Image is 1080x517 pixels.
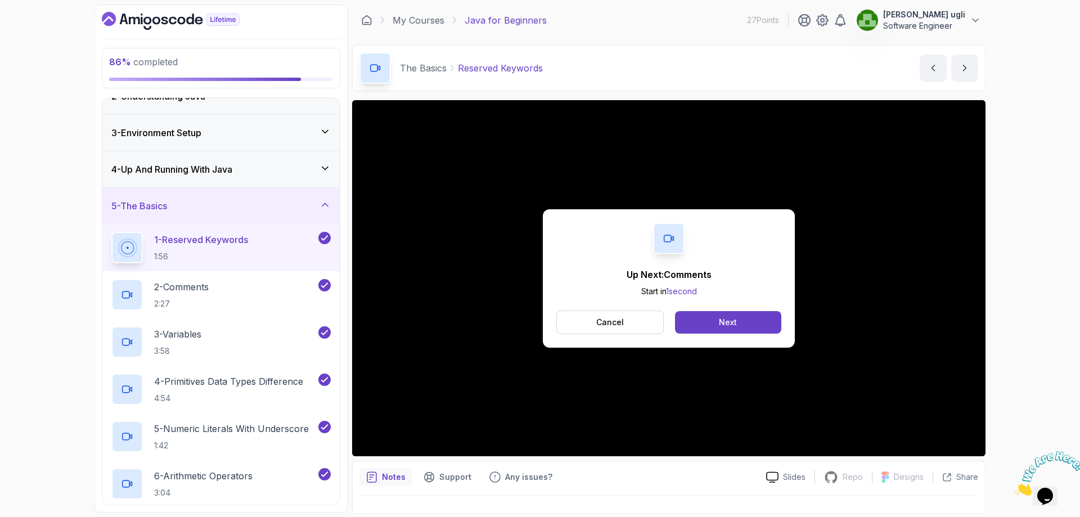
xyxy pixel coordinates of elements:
[359,468,412,486] button: notes button
[111,199,167,213] h3: 5 - The Basics
[111,232,331,263] button: 1-Reserved Keywords1:56
[883,9,965,20] p: [PERSON_NAME] ugli
[400,61,447,75] p: The Basics
[154,487,253,498] p: 3:04
[109,56,131,68] span: 86 %
[154,375,303,388] p: 4 - Primitives Data Types Difference
[843,471,863,483] p: Repo
[352,100,985,456] iframe: 1 - Reserved Keywords
[505,471,552,483] p: Any issues?
[154,440,309,451] p: 1:42
[154,469,253,483] p: 6 - Arithmetic Operators
[154,422,309,435] p: 5 - Numeric Literals With Underscore
[894,471,924,483] p: Designs
[747,15,779,26] p: 27 Points
[666,286,697,296] span: 1 second
[483,468,559,486] button: Feedback button
[417,468,478,486] button: Support button
[4,5,74,49] img: Chat attention grabber
[1010,447,1080,500] iframe: chat widget
[102,12,265,30] a: Dashboard
[361,15,372,26] a: Dashboard
[154,280,209,294] p: 2 - Comments
[596,317,624,328] p: Cancel
[154,345,201,357] p: 3:58
[154,327,201,341] p: 3 - Variables
[111,374,331,405] button: 4-Primitives Data Types Difference4:54
[109,56,178,68] span: completed
[154,298,209,309] p: 2:27
[439,471,471,483] p: Support
[556,311,664,334] button: Cancel
[111,468,331,500] button: 6-Arithmetic Operators3:04
[627,268,712,281] p: Up Next: Comments
[956,471,978,483] p: Share
[102,151,340,187] button: 4-Up And Running With Java
[154,233,248,246] p: 1 - Reserved Keywords
[111,279,331,311] button: 2-Comments2:27
[856,9,981,32] button: user profile image[PERSON_NAME] ugliSoftware Engineer
[102,188,340,224] button: 5-The Basics
[883,20,965,32] p: Software Engineer
[465,14,547,27] p: Java for Beginners
[920,55,947,82] button: previous content
[627,286,712,297] p: Start in
[102,115,340,151] button: 3-Environment Setup
[857,10,878,31] img: user profile image
[154,251,248,262] p: 1:56
[458,61,543,75] p: Reserved Keywords
[111,421,331,452] button: 5-Numeric Literals With Underscore1:42
[783,471,805,483] p: Slides
[393,14,444,27] a: My Courses
[111,163,232,176] h3: 4 - Up And Running With Java
[675,311,781,334] button: Next
[933,471,978,483] button: Share
[951,55,978,82] button: next content
[154,393,303,404] p: 4:54
[111,326,331,358] button: 3-Variables3:58
[382,471,406,483] p: Notes
[719,317,737,328] div: Next
[111,126,201,140] h3: 3 - Environment Setup
[757,471,814,483] a: Slides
